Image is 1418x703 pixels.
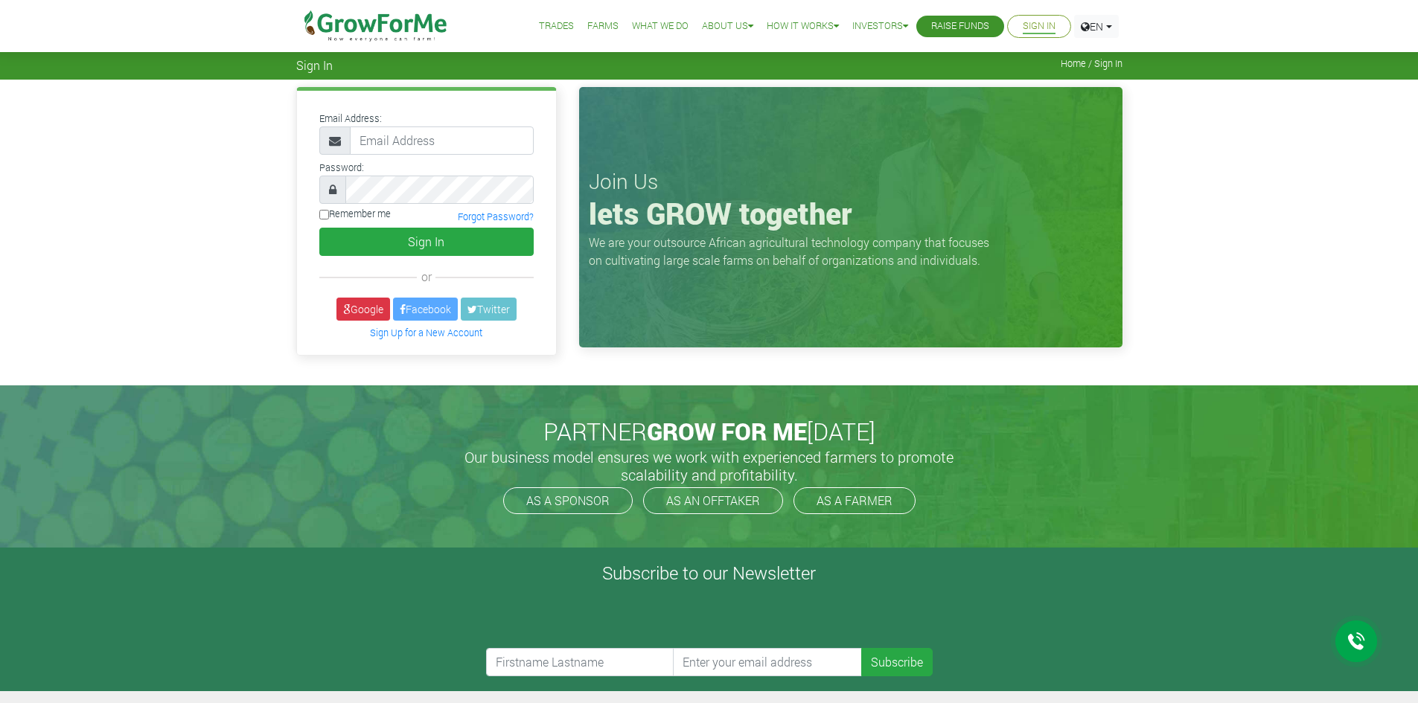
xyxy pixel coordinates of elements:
[1074,15,1119,38] a: EN
[302,417,1117,446] h2: PARTNER [DATE]
[767,19,839,34] a: How it Works
[319,207,391,221] label: Remember me
[589,169,1113,194] h3: Join Us
[861,648,933,676] button: Subscribe
[673,648,862,676] input: Enter your email address
[632,19,689,34] a: What We Do
[486,590,712,648] iframe: reCAPTCHA
[370,327,482,338] a: Sign Up for a New Account
[19,562,1399,584] h4: Subscribe to our Newsletter
[503,487,633,514] a: AS A SPONSOR
[458,211,534,222] a: Forgot Password?
[793,487,916,514] a: AS A FARMER
[643,487,783,514] a: AS AN OFFTAKER
[296,58,333,72] span: Sign In
[350,126,534,155] input: Email Address
[852,19,908,34] a: Investors
[589,234,998,269] p: We are your outsource African agricultural technology company that focuses on cultivating large s...
[587,19,619,34] a: Farms
[589,196,1113,231] h1: lets GROW together
[1061,58,1122,69] span: Home / Sign In
[319,210,329,219] input: Remember me
[486,648,675,676] input: Firstname Lastname
[319,268,534,286] div: or
[336,298,390,321] a: Google
[931,19,989,34] a: Raise Funds
[319,112,382,126] label: Email Address:
[647,415,807,447] span: GROW FOR ME
[319,228,534,256] button: Sign In
[449,448,970,484] h5: Our business model ensures we work with experienced farmers to promote scalability and profitabil...
[702,19,753,34] a: About Us
[319,161,364,175] label: Password:
[539,19,574,34] a: Trades
[1023,19,1055,34] a: Sign In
